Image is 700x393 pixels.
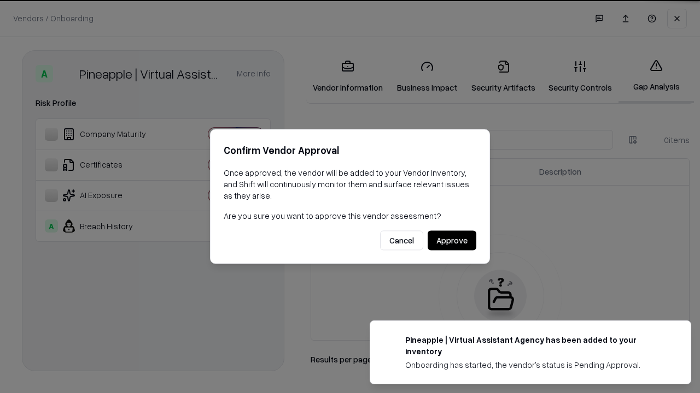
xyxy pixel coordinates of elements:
h2: Confirm Vendor Approval [224,142,476,158]
button: Approve [428,231,476,251]
p: Are you sure you want to approve this vendor assessment? [224,210,476,222]
p: Once approved, the vendor will be added to your Vendor Inventory, and Shift will continuously mon... [224,167,476,201]
img: trypineapple.com [383,334,396,347]
div: Pineapple | Virtual Assistant Agency has been added to your inventory [405,334,664,357]
div: Onboarding has started, the vendor's status is Pending Approval. [405,359,664,371]
button: Cancel [380,231,423,251]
